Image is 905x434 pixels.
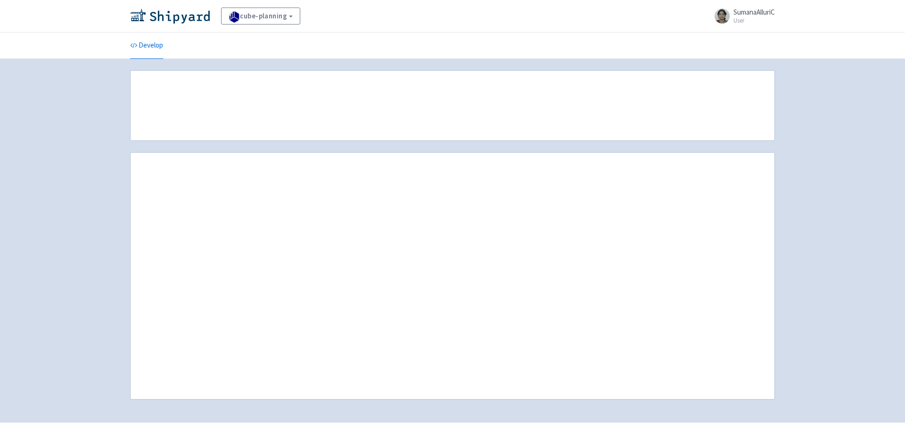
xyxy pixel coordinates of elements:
a: cube-planning [221,8,300,25]
img: Shipyard logo [130,8,210,24]
a: SumanaAlluriC User [709,8,775,24]
a: Develop [130,33,163,59]
small: User [733,17,775,24]
span: SumanaAlluriC [733,8,775,16]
